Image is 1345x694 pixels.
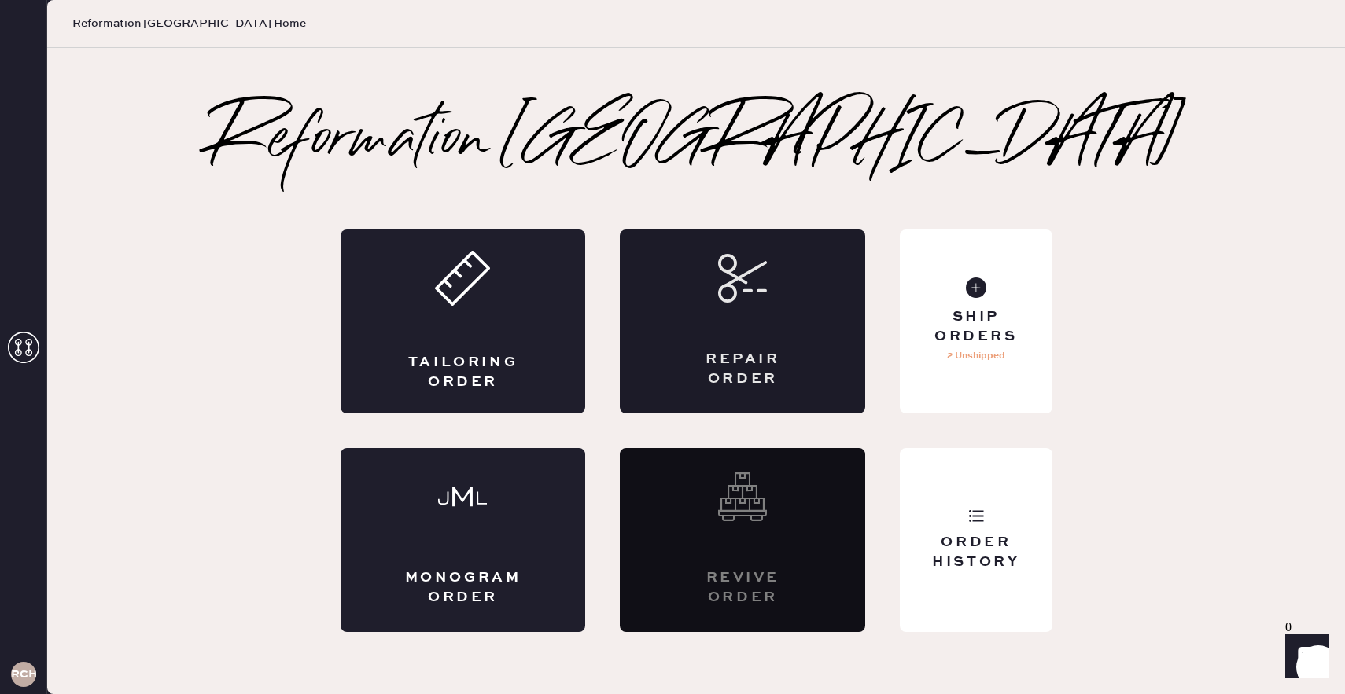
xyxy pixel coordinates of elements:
[11,669,36,680] h3: RCHA
[1270,623,1338,691] iframe: Front Chat
[683,568,802,608] div: Revive order
[210,110,1183,173] h2: Reformation [GEOGRAPHIC_DATA]
[912,307,1039,347] div: Ship Orders
[947,347,1005,365] p: 2 Unshipped
[620,448,865,632] div: Interested? Contact us at care@hemster.co
[72,16,306,31] span: Reformation [GEOGRAPHIC_DATA] Home
[912,533,1039,572] div: Order History
[403,568,523,608] div: Monogram Order
[683,350,802,389] div: Repair Order
[403,353,523,392] div: Tailoring Order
